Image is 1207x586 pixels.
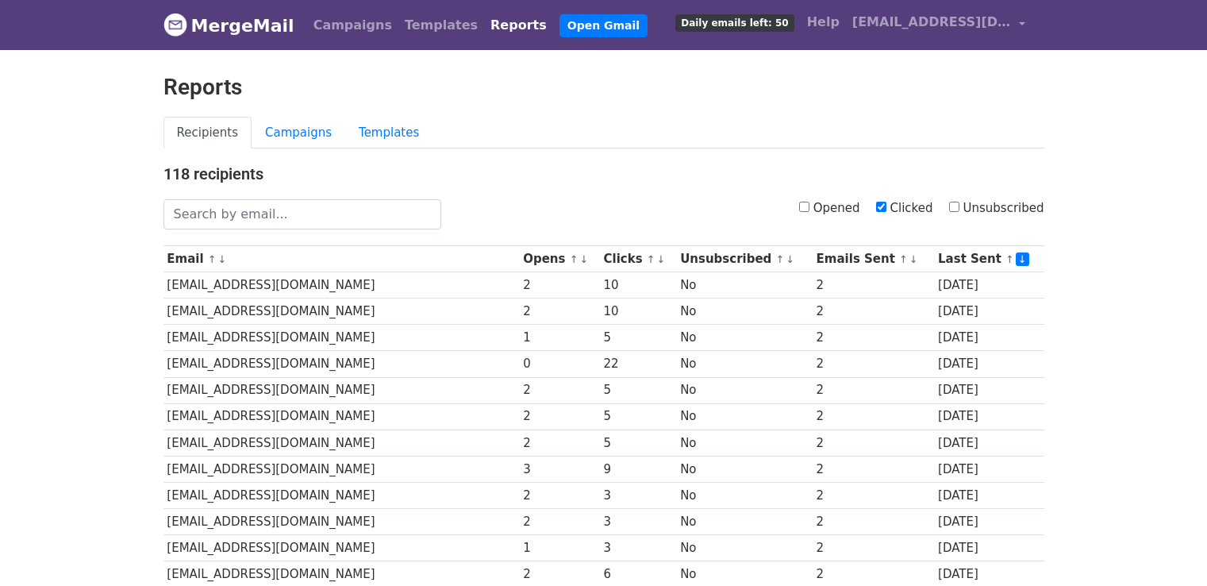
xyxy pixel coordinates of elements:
[163,299,520,325] td: [EMAIL_ADDRESS][DOMAIN_NAME]
[813,299,934,325] td: 2
[934,456,1044,482] td: [DATE]
[600,325,677,351] td: 5
[519,272,599,299] td: 2
[676,509,812,535] td: No
[163,535,520,561] td: [EMAIL_ADDRESS][DOMAIN_NAME]
[163,199,441,229] input: Search by email...
[846,6,1032,44] a: [EMAIL_ADDRESS][DOMAIN_NAME]
[934,351,1044,377] td: [DATE]
[600,509,677,535] td: 3
[163,272,520,299] td: [EMAIL_ADDRESS][DOMAIN_NAME]
[776,253,785,265] a: ↑
[163,351,520,377] td: [EMAIL_ADDRESS][DOMAIN_NAME]
[813,246,934,272] th: Emails Sent
[218,253,227,265] a: ↓
[813,272,934,299] td: 2
[519,325,599,351] td: 1
[934,430,1044,456] td: [DATE]
[676,272,812,299] td: No
[1005,253,1014,265] a: ↑
[519,377,599,403] td: 2
[163,13,187,37] img: MergeMail logo
[899,253,908,265] a: ↑
[570,253,579,265] a: ↑
[600,535,677,561] td: 3
[307,10,398,41] a: Campaigns
[852,13,1011,32] span: [EMAIL_ADDRESS][DOMAIN_NAME]
[676,535,812,561] td: No
[786,253,794,265] a: ↓
[676,351,812,377] td: No
[934,403,1044,430] td: [DATE]
[519,246,599,272] th: Opens
[813,430,934,456] td: 2
[519,456,599,482] td: 3
[163,403,520,430] td: [EMAIL_ADDRESS][DOMAIN_NAME]
[163,482,520,508] td: [EMAIL_ADDRESS][DOMAIN_NAME]
[657,253,666,265] a: ↓
[519,509,599,535] td: 2
[647,253,655,265] a: ↑
[934,509,1044,535] td: [DATE]
[252,117,345,149] a: Campaigns
[163,164,1044,183] h4: 118 recipients
[163,430,520,456] td: [EMAIL_ADDRESS][DOMAIN_NAME]
[519,535,599,561] td: 1
[208,253,217,265] a: ↑
[676,403,812,430] td: No
[519,351,599,377] td: 0
[676,430,812,456] td: No
[934,535,1044,561] td: [DATE]
[600,482,677,508] td: 3
[934,272,1044,299] td: [DATE]
[801,6,846,38] a: Help
[398,10,484,41] a: Templates
[600,351,677,377] td: 22
[600,272,677,299] td: 10
[519,482,599,508] td: 2
[876,202,886,212] input: Clicked
[163,74,1044,101] h2: Reports
[600,430,677,456] td: 5
[559,14,648,37] a: Open Gmail
[799,199,860,218] label: Opened
[600,456,677,482] td: 9
[1016,253,1029,266] a: ↓
[813,325,934,351] td: 2
[163,117,252,149] a: Recipients
[813,351,934,377] td: 2
[934,299,1044,325] td: [DATE]
[934,325,1044,351] td: [DATE]
[676,299,812,325] td: No
[813,377,934,403] td: 2
[799,202,809,212] input: Opened
[345,117,432,149] a: Templates
[934,482,1044,508] td: [DATE]
[676,482,812,508] td: No
[909,253,918,265] a: ↓
[163,509,520,535] td: [EMAIL_ADDRESS][DOMAIN_NAME]
[163,325,520,351] td: [EMAIL_ADDRESS][DOMAIN_NAME]
[934,377,1044,403] td: [DATE]
[484,10,553,41] a: Reports
[813,535,934,561] td: 2
[163,377,520,403] td: [EMAIL_ADDRESS][DOMAIN_NAME]
[949,202,959,212] input: Unsubscribed
[600,299,677,325] td: 10
[519,403,599,430] td: 2
[669,6,800,38] a: Daily emails left: 50
[676,377,812,403] td: No
[675,14,794,32] span: Daily emails left: 50
[600,377,677,403] td: 5
[163,456,520,482] td: [EMAIL_ADDRESS][DOMAIN_NAME]
[949,199,1044,218] label: Unsubscribed
[813,456,934,482] td: 2
[876,199,933,218] label: Clicked
[600,246,677,272] th: Clicks
[163,9,294,42] a: MergeMail
[600,403,677,430] td: 5
[934,246,1044,272] th: Last Sent
[163,246,520,272] th: Email
[519,430,599,456] td: 2
[579,253,588,265] a: ↓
